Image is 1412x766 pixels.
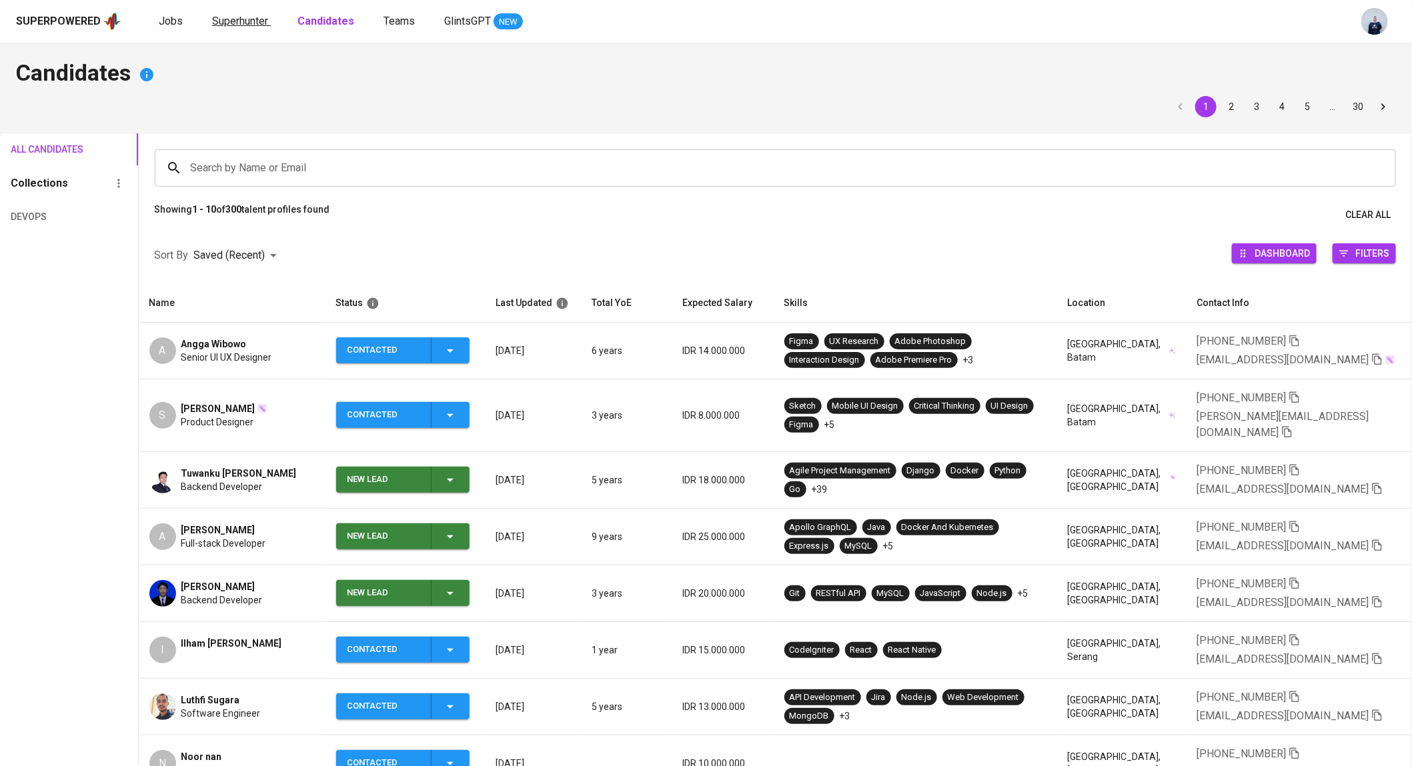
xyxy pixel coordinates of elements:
[181,593,263,607] span: Backend Developer
[895,335,966,348] div: Adobe Photoshop
[444,13,523,30] a: GlintsGPT NEW
[1333,243,1396,263] button: Filters
[1271,96,1293,117] button: Go to page 4
[1187,284,1412,323] th: Contact Info
[336,580,470,606] button: New Lead
[592,587,662,600] p: 3 years
[907,465,935,477] div: Django
[1255,244,1310,262] span: Dashboard
[963,353,974,367] p: +3
[347,467,420,493] div: New Lead
[850,644,872,657] div: React
[212,13,271,30] a: Superhunter
[496,587,571,600] p: [DATE]
[159,13,185,30] a: Jobs
[790,644,834,657] div: CodeIgniter
[790,335,814,348] div: Figma
[683,344,763,357] p: IDR 14.000.000
[496,409,571,422] p: [DATE]
[1345,207,1391,223] span: Clear All
[592,344,662,357] p: 6 years
[297,15,354,27] b: Candidates
[347,637,420,663] div: Contacted
[872,691,886,704] div: Jira
[181,415,254,429] span: Product Designer
[812,483,828,496] p: +39
[11,141,69,158] span: All Candidates
[1195,96,1217,117] button: page 1
[347,693,420,719] div: Contacted
[181,337,247,351] span: Angga Wibowo
[790,465,891,477] div: Agile Project Management
[103,11,121,31] img: app logo
[149,337,176,364] div: A
[347,402,420,428] div: Contacted
[991,400,1028,413] div: UI Design
[11,174,68,193] h6: Collections
[1197,709,1369,722] span: [EMAIL_ADDRESS][DOMAIN_NAME]
[1385,355,1395,365] img: magic_wand.svg
[384,13,418,30] a: Teams
[1197,391,1287,404] span: [PHONE_NUMBER]
[496,700,571,713] p: [DATE]
[181,693,240,707] span: Luthfi Sugara
[181,637,282,650] span: Ilham [PERSON_NAME]
[592,530,662,543] p: 9 years
[824,418,835,431] p: +5
[149,467,176,493] img: b225c21949de022a3a1268e5d9c8632b.jpg
[790,400,816,413] div: Sketch
[948,691,1019,704] div: Web Development
[592,473,662,487] p: 5 years
[212,15,268,27] span: Superhunter
[149,580,176,607] img: 1ac5b0d620682aad999b80b7eb2464a3.jpeg
[1197,521,1287,533] span: [PHONE_NUMBER]
[1347,96,1369,117] button: Go to page 30
[496,530,571,543] p: [DATE]
[181,707,261,720] span: Software Engineer
[181,467,297,480] span: Tuwanku [PERSON_NAME]
[1361,8,1388,35] img: annisa@glints.com
[149,637,176,663] div: I
[1067,402,1175,429] div: [GEOGRAPHIC_DATA], Batam
[1018,587,1028,600] p: +5
[1067,637,1175,663] div: [GEOGRAPHIC_DATA], Serang
[181,580,255,593] span: [PERSON_NAME]
[1340,203,1396,227] button: Clear All
[347,580,420,606] div: New Lead
[683,587,763,600] p: IDR 20.000.000
[774,284,1057,323] th: Skills
[902,691,932,704] div: Node.js
[816,587,861,600] div: RESTful API
[1197,410,1369,439] span: [PERSON_NAME][EMAIL_ADDRESS][DOMAIN_NAME]
[840,709,850,723] p: +3
[336,523,470,549] button: New Lead
[683,700,763,713] p: IDR 13.000.000
[830,335,879,348] div: UX Research
[1067,337,1175,364] div: [GEOGRAPHIC_DATA], Batam
[902,521,994,534] div: Docker And Kubernetes
[1246,96,1267,117] button: Go to page 3
[790,587,800,600] div: Git
[444,15,491,27] span: GlintsGPT
[194,243,281,268] div: Saved (Recent)
[832,400,898,413] div: Mobile UI Design
[16,14,101,29] div: Superpowered
[1232,243,1317,263] button: Dashboard
[149,693,176,720] img: 681fc95e816a02dc692caf5bf53c4f66.jpg
[1170,475,1176,481] img: magic_wand.svg
[1355,244,1389,262] span: Filters
[592,643,662,657] p: 1 year
[1322,100,1343,113] div: …
[1168,96,1396,117] nav: pagination navigation
[347,523,420,549] div: New Lead
[977,587,1007,600] div: Node.js
[683,643,763,657] p: IDR 15.000.000
[181,351,272,364] span: Senior UI UX Designer
[888,644,936,657] div: React Native
[592,700,662,713] p: 5 years
[1197,747,1287,760] span: [PHONE_NUMBER]
[496,344,571,357] p: [DATE]
[1197,653,1369,665] span: [EMAIL_ADDRESS][DOMAIN_NAME]
[790,354,860,367] div: Interaction Design
[16,59,1396,91] h4: Candidates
